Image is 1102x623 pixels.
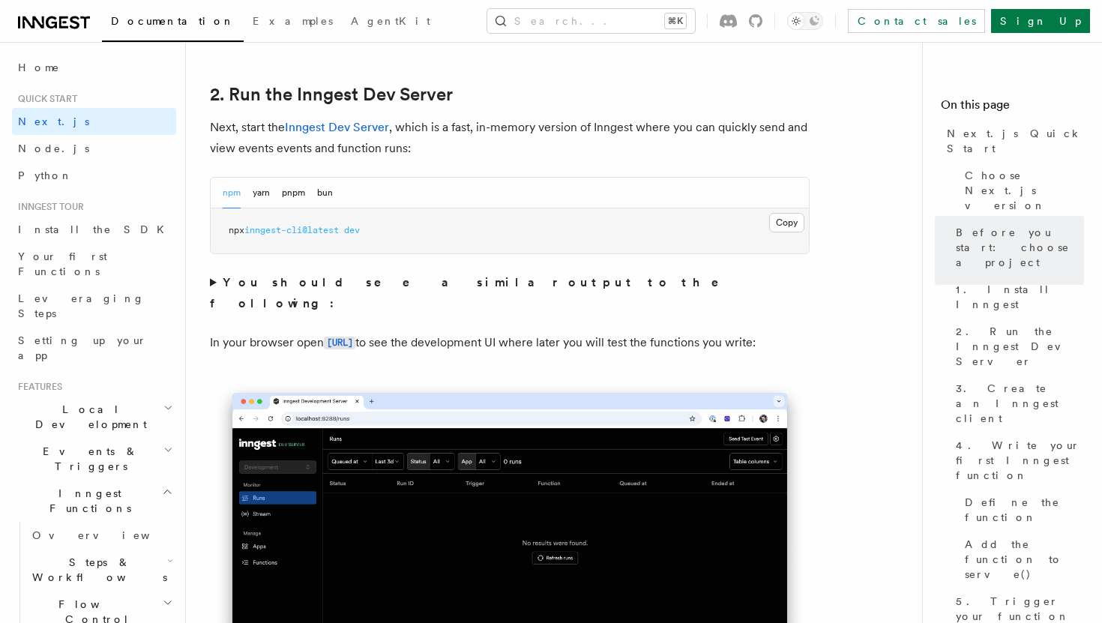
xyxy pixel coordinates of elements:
span: 3. Create an Inngest client [956,381,1084,426]
span: AgentKit [351,15,430,27]
a: 2. Run the Inngest Dev Server [950,318,1084,375]
span: Leveraging Steps [18,292,145,319]
span: Inngest Functions [12,486,162,516]
span: Your first Functions [18,250,107,277]
button: Search...⌘K [487,9,695,33]
button: Toggle dark mode [787,12,823,30]
a: Install the SDK [12,216,176,243]
span: Steps & Workflows [26,555,167,585]
kbd: ⌘K [665,13,686,28]
span: 4. Write your first Inngest function [956,438,1084,483]
a: Examples [244,4,342,40]
span: Before you start: choose a project [956,225,1084,270]
button: Events & Triggers [12,438,176,480]
span: Events & Triggers [12,444,163,474]
a: Inngest Dev Server [285,120,389,134]
a: Documentation [102,4,244,42]
span: Python [18,169,73,181]
a: 2. Run the Inngest Dev Server [210,84,453,105]
summary: You should see a similar output to the following: [210,272,810,314]
a: Leveraging Steps [12,285,176,327]
span: Choose Next.js version [965,168,1084,213]
a: Node.js [12,135,176,162]
span: Local Development [12,402,163,432]
a: 4. Write your first Inngest function [950,432,1084,489]
span: Install the SDK [18,223,173,235]
span: 2. Run the Inngest Dev Server [956,324,1084,369]
button: npm [223,178,241,208]
span: inngest-cli@latest [244,225,339,235]
a: Overview [26,522,176,549]
a: Before you start: choose a project [950,219,1084,276]
p: In your browser open to see the development UI where later you will test the functions you write: [210,332,810,354]
span: Node.js [18,142,89,154]
a: 1. Install Inngest [950,276,1084,318]
a: [URL] [324,335,355,349]
span: Home [18,60,60,75]
span: dev [344,225,360,235]
span: Define the function [965,495,1084,525]
span: Next.js Quick Start [947,126,1084,156]
span: Features [12,381,62,393]
button: bun [317,178,333,208]
a: Sign Up [991,9,1090,33]
a: Contact sales [848,9,985,33]
button: Copy [769,213,804,232]
span: Setting up your app [18,334,147,361]
span: 1. Install Inngest [956,282,1084,312]
a: Next.js Quick Start [941,120,1084,162]
span: Overview [32,529,187,541]
a: Choose Next.js version [959,162,1084,219]
a: Next.js [12,108,176,135]
span: Inngest tour [12,201,84,213]
a: Setting up your app [12,327,176,369]
span: Quick start [12,93,77,105]
button: Local Development [12,396,176,438]
span: Documentation [111,15,235,27]
a: Home [12,54,176,81]
p: Next, start the , which is a fast, in-memory version of Inngest where you can quickly send and vi... [210,117,810,159]
button: yarn [253,178,270,208]
strong: You should see a similar output to the following: [210,275,740,310]
button: Steps & Workflows [26,549,176,591]
a: Your first Functions [12,243,176,285]
button: pnpm [282,178,305,208]
span: Examples [253,15,333,27]
code: [URL] [324,337,355,349]
a: 3. Create an Inngest client [950,375,1084,432]
a: Add the function to serve() [959,531,1084,588]
a: AgentKit [342,4,439,40]
span: npx [229,225,244,235]
a: Define the function [959,489,1084,531]
button: Inngest Functions [12,480,176,522]
span: Next.js [18,115,89,127]
h4: On this page [941,96,1084,120]
a: Python [12,162,176,189]
span: Add the function to serve() [965,537,1084,582]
